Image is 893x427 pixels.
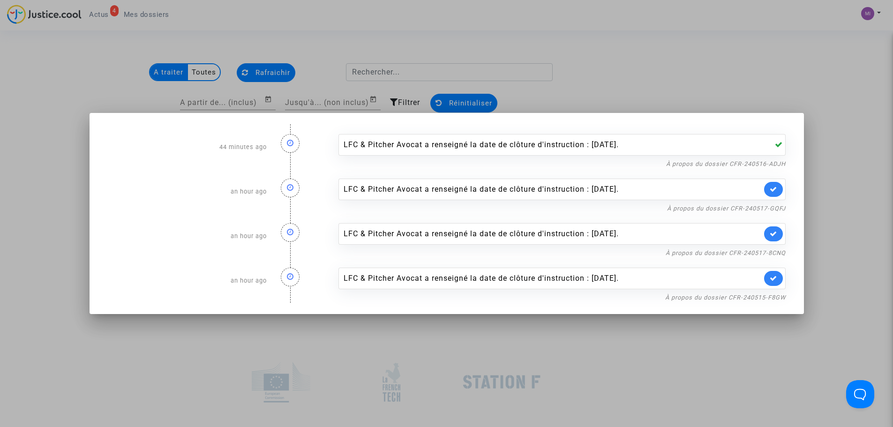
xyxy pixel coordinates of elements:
[101,258,274,303] div: an hour ago
[344,273,762,284] div: LFC & Pitcher Avocat a renseigné la date de clôture d'instruction : [DATE].
[344,228,762,240] div: LFC & Pitcher Avocat a renseigné la date de clôture d'instruction : [DATE].
[101,125,274,169] div: 44 minutes ago
[101,214,274,258] div: an hour ago
[666,160,786,167] a: À propos du dossier CFR-240516-ADJH
[101,169,274,214] div: an hour ago
[344,139,762,150] div: LFC & Pitcher Avocat a renseigné la date de clôture d'instruction : [DATE].
[846,380,874,408] iframe: Help Scout Beacon - Open
[665,294,786,301] a: À propos du dossier CFR-240515-F8GW
[666,249,786,256] a: À propos du dossier CFR-240517-8CNQ
[667,205,786,212] a: À propos du dossier CFR-240517-GQFJ
[344,184,762,195] div: LFC & Pitcher Avocat a renseigné la date de clôture d'instruction : [DATE].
